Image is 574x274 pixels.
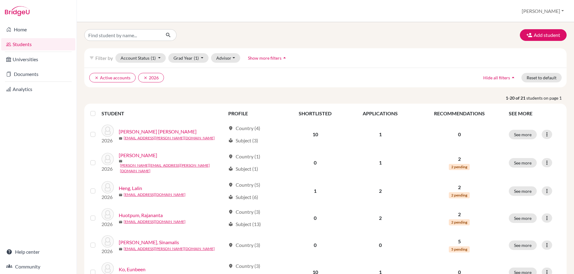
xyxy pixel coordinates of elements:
[1,68,75,80] a: Documents
[228,262,260,270] div: Country (3)
[143,76,148,80] i: clear
[243,53,293,63] button: Show more filtersarrow_drop_up
[228,208,260,216] div: Country (3)
[151,55,156,61] span: (1)
[211,53,240,63] button: Advisor
[228,125,260,132] div: Country (4)
[228,222,233,227] span: local_library
[1,260,75,273] a: Community
[228,264,233,268] span: location_on
[228,209,233,214] span: location_on
[228,243,233,248] span: location_on
[119,247,122,251] span: mail
[119,159,122,163] span: mail
[449,219,470,225] span: 2 pending
[89,55,94,60] i: filter_list
[124,192,185,197] a: [EMAIL_ADDRESS][DOMAIN_NAME]
[1,83,75,95] a: Analytics
[1,23,75,36] a: Home
[521,73,562,82] button: Reset to default
[449,192,470,198] span: 2 pending
[119,152,157,159] a: [PERSON_NAME]
[505,106,564,121] th: SEE MORE
[347,121,414,148] td: 1
[284,205,347,232] td: 0
[119,193,122,197] span: mail
[120,163,225,174] a: [PERSON_NAME][EMAIL_ADDRESS][PERSON_NAME][DOMAIN_NAME]
[526,95,567,101] span: students on page 1
[119,185,142,192] a: Heng, Lalin
[284,148,347,177] td: 0
[84,29,161,41] input: Find student by name...
[95,55,113,61] span: Filter by
[89,73,136,82] button: clearActive accounts
[102,181,114,193] img: Heng, Lalin
[228,137,258,144] div: Subject (3)
[119,128,197,135] a: [PERSON_NAME] [PERSON_NAME]
[506,95,526,101] strong: 1-20 of 21
[138,73,164,82] button: clear2026
[124,135,215,141] a: [EMAIL_ADDRESS][PERSON_NAME][DOMAIN_NAME]
[228,154,233,159] span: location_on
[509,213,537,223] button: See more
[228,166,233,171] span: local_library
[119,212,163,219] a: Huotpum, Rajananta
[417,211,501,218] p: 2
[228,181,260,189] div: Country (5)
[5,6,30,16] img: Bridge-U
[520,29,567,41] button: Add student
[1,38,75,50] a: Students
[228,182,233,187] span: location_on
[94,76,99,80] i: clear
[1,53,75,66] a: Universities
[102,137,114,144] p: 2026
[417,131,501,138] p: 0
[124,219,185,224] a: [EMAIL_ADDRESS][DOMAIN_NAME]
[284,177,347,205] td: 1
[347,106,414,121] th: APPLICATIONS
[102,106,225,121] th: STUDENT
[509,130,537,139] button: See more
[102,153,114,165] img: Davidson, Lars
[102,193,114,201] p: 2026
[228,220,261,228] div: Subject (13)
[102,125,114,137] img: Chhay, Sokun Monika
[483,75,510,80] span: Hide all filters
[347,205,414,232] td: 2
[1,246,75,258] a: Help center
[228,193,258,201] div: Subject (6)
[228,126,233,131] span: location_on
[347,148,414,177] td: 1
[284,121,347,148] td: 10
[228,153,260,160] div: Country (1)
[228,195,233,200] span: local_library
[449,164,470,170] span: 2 pending
[168,53,209,63] button: Grad Year(1)
[478,73,521,82] button: Hide all filtersarrow_drop_up
[519,5,567,17] button: [PERSON_NAME]
[347,177,414,205] td: 2
[417,184,501,191] p: 2
[414,106,505,121] th: RECOMMENDATIONS
[102,235,114,248] img: Khuong, Sinamalis
[284,232,347,259] td: 0
[119,137,122,140] span: mail
[225,106,284,121] th: PROFILE
[119,220,122,224] span: mail
[417,238,501,245] p: 5
[248,55,281,61] span: Show more filters
[509,186,537,196] button: See more
[510,74,516,81] i: arrow_drop_up
[102,165,114,173] p: 2026
[228,241,260,249] div: Country (3)
[228,165,258,173] div: Subject (1)
[228,138,233,143] span: local_library
[102,248,114,255] p: 2026
[284,106,347,121] th: SHORTLISTED
[102,208,114,220] img: Huotpum, Rajananta
[194,55,199,61] span: (1)
[509,158,537,168] button: See more
[281,55,288,61] i: arrow_drop_up
[347,232,414,259] td: 0
[115,53,166,63] button: Account Status(1)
